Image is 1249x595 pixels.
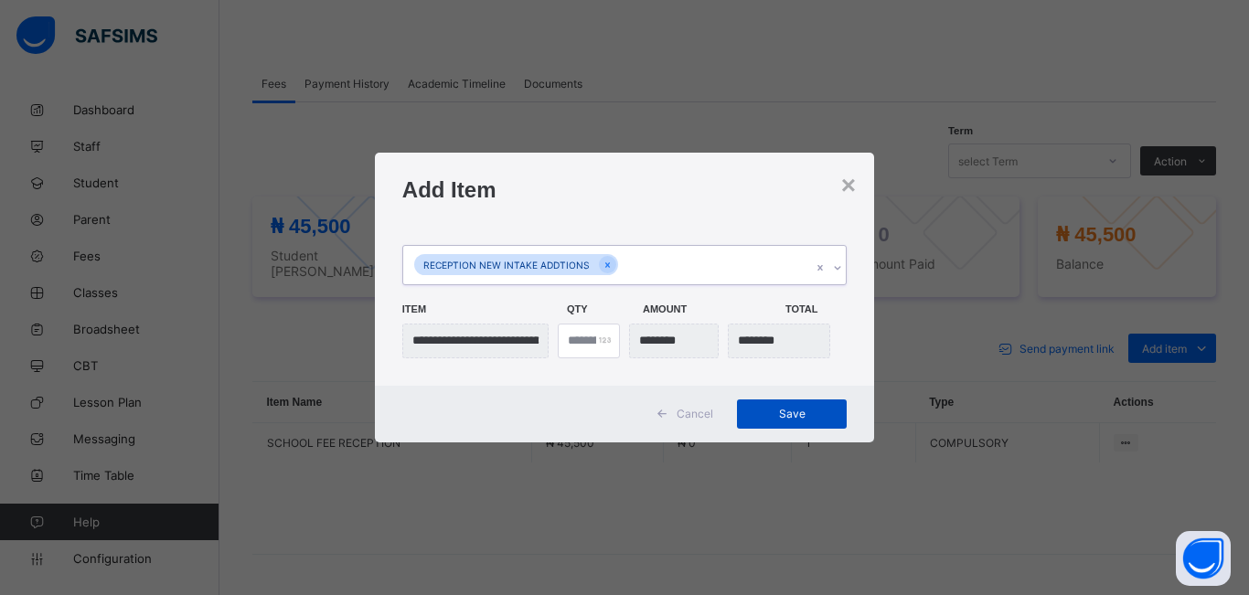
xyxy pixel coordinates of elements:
[402,294,558,324] span: Item
[643,294,776,324] span: Amount
[677,407,713,420] span: Cancel
[751,407,833,420] span: Save
[414,254,599,275] div: RECEPTION NEW INTAKE ADDTIONS
[785,294,852,324] span: Total
[1176,531,1231,586] button: Open asap
[567,294,634,324] span: Qty
[402,177,847,203] h1: Add Item
[841,171,856,200] div: ×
